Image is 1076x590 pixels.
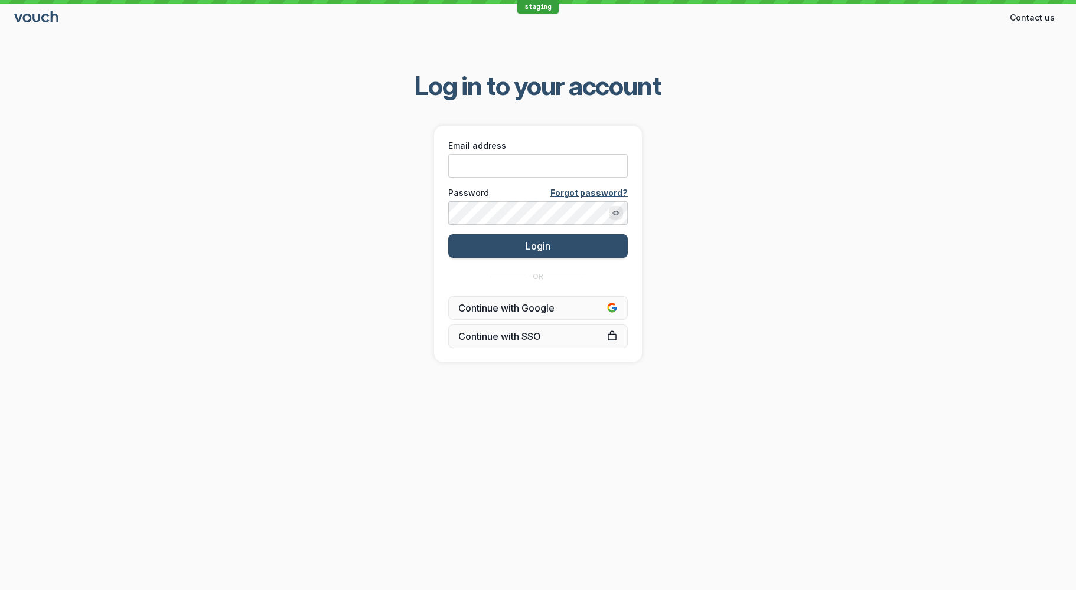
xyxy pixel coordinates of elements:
span: Password [448,187,489,199]
span: Continue with SSO [458,330,618,342]
a: Go to sign in [14,13,60,23]
span: Continue with Google [458,302,618,314]
span: OR [533,272,543,281]
span: Email address [448,140,506,152]
a: Continue with SSO [448,324,628,348]
span: Contact us [1010,12,1055,24]
a: Forgot password? [550,187,628,199]
span: Log in to your account [415,69,661,102]
button: Show password [609,206,623,220]
button: Login [448,234,628,258]
button: Continue with Google [448,296,628,320]
button: Contact us [1003,8,1062,27]
span: Login [526,240,550,252]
